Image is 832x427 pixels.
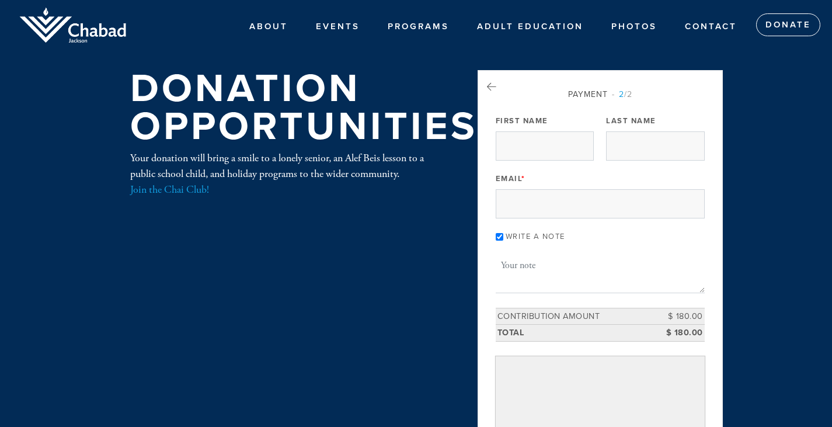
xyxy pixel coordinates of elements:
[241,15,297,37] a: ABOUT
[496,88,705,100] div: Payment
[307,15,368,37] a: Events
[756,13,820,37] a: Donate
[506,232,565,241] label: Write a note
[652,325,705,342] td: $ 180.00
[18,6,128,45] img: Jackson%20Logo_0.png
[606,116,656,126] label: Last Name
[521,174,525,183] span: This field is required.
[619,89,624,99] span: 2
[130,70,478,145] h1: Donation Opportunities
[612,89,632,99] span: /2
[130,150,440,197] div: Your donation will bring a smile to a lonely senior, an Alef Beis lesson to a public school child...
[379,15,458,37] a: PROGRAMS
[496,173,525,184] label: Email
[468,15,592,37] a: Adult Education
[496,325,652,342] td: Total
[676,15,746,37] a: Contact
[652,308,705,325] td: $ 180.00
[130,183,209,196] a: Join the Chai Club!
[496,308,652,325] td: Contribution Amount
[496,116,548,126] label: First Name
[603,15,666,37] a: Photos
